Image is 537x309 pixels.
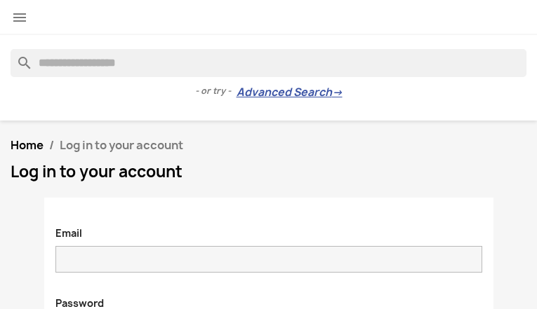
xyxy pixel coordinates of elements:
i:  [11,9,28,26]
span: → [332,85,343,99]
h1: Log in to your account [11,163,526,180]
a: Home [11,137,44,153]
span: - or try - [195,84,237,98]
input: Search [11,49,526,77]
span: Log in to your account [60,137,183,153]
label: Email [45,219,93,240]
i: search [11,49,27,66]
a: Advanced Search→ [237,85,343,99]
